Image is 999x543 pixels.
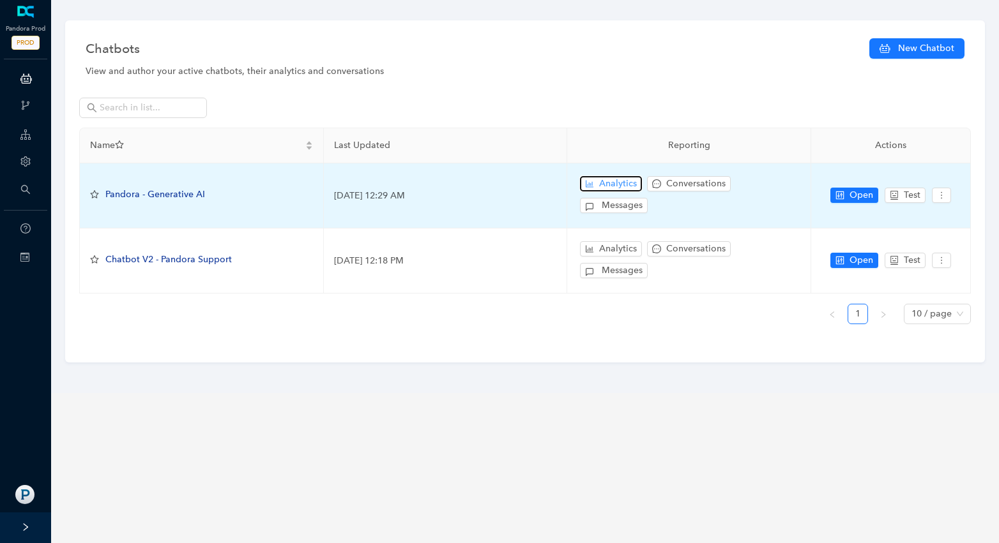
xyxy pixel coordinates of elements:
[835,256,844,265] span: control
[90,190,99,199] span: star
[828,311,836,318] span: left
[324,228,568,294] td: [DATE] 12:18 PM
[90,255,99,264] span: star
[937,191,946,200] span: more
[602,198,643,212] span: Messages
[580,263,648,278] button: Messages
[580,198,648,213] button: Messages
[873,304,894,324] button: right
[647,241,731,257] button: messageConversations
[848,304,868,324] li: 1
[904,188,920,202] span: Test
[898,41,954,56] span: New Chatbot
[830,253,878,268] button: controlOpen
[830,188,878,203] button: controlOpen
[880,311,887,318] span: right
[87,103,97,113] span: search
[666,242,726,256] span: Conversations
[932,188,951,203] button: more
[904,304,971,324] div: Page Size
[937,256,946,265] span: more
[890,256,899,265] span: robot
[11,36,40,50] span: PROD
[105,189,205,200] span: Pandora - Generative AI
[599,177,637,191] span: Analytics
[567,128,811,163] th: Reporting
[115,140,124,149] span: star
[599,242,637,256] span: Analytics
[324,128,568,163] th: Last Updated
[90,138,303,152] span: Name
[585,244,594,253] span: bar-chart
[850,188,873,202] span: Open
[848,304,867,324] a: 1
[932,253,951,268] button: more
[580,176,642,191] button: bar-chartAnalytics
[86,64,965,78] div: View and author your active chatbots, their analytics and conversations
[647,176,731,191] button: messageConversations
[602,264,643,278] span: Messages
[20,100,31,110] span: branches
[652,179,661,188] span: message
[86,38,140,59] span: Chatbots
[822,304,843,324] button: left
[835,191,844,200] span: control
[652,244,661,253] span: message
[20,223,31,234] span: question-circle
[904,253,920,267] span: Test
[105,254,232,265] span: Chatbot V2 - Pandora Support
[869,38,965,59] button: New Chatbot
[20,156,31,167] span: setting
[885,253,926,268] button: robotTest
[20,184,31,195] span: search
[580,241,642,257] button: bar-chartAnalytics
[100,101,189,115] input: Search in list...
[850,253,873,267] span: Open
[15,485,34,504] img: 2245c3f1d8d0bf3af50bf22befedf792
[890,191,899,200] span: robot
[911,304,963,324] span: 10 / page
[811,128,971,163] th: Actions
[885,188,926,203] button: robotTest
[822,304,843,324] li: Previous Page
[324,163,568,228] td: [DATE] 12:29 AM
[666,177,726,191] span: Conversations
[873,304,894,324] li: Next Page
[585,179,594,188] span: bar-chart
